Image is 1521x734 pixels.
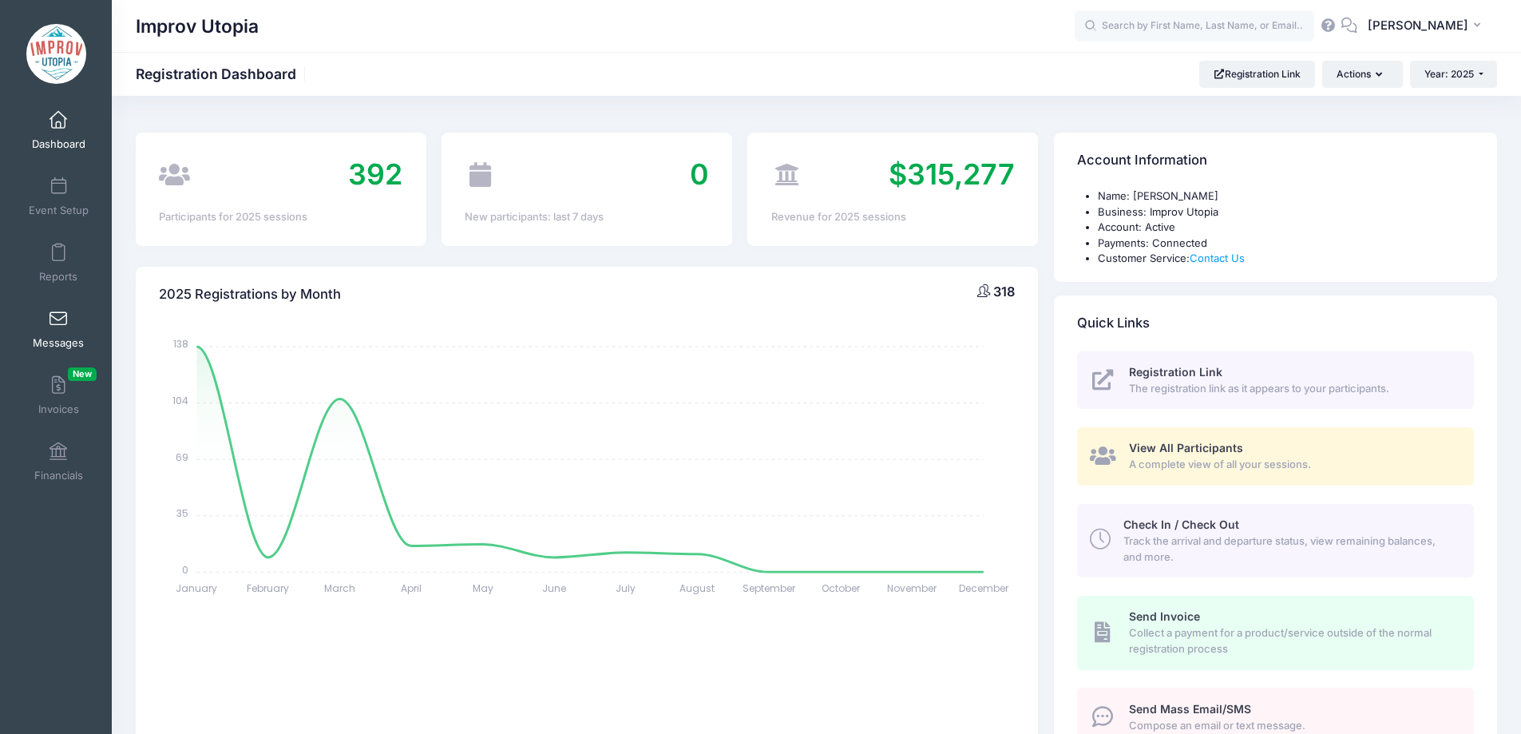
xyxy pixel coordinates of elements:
span: Event Setup [29,204,89,217]
tspan: July [616,581,636,595]
tspan: June [543,581,567,595]
tspan: September [743,581,796,595]
a: Registration Link The registration link as it appears to your participants. [1077,351,1474,410]
span: Track the arrival and departure status, view remaining balances, and more. [1123,534,1456,565]
span: Messages [33,336,84,350]
li: Business: Improv Utopia [1098,204,1474,220]
h4: Account Information [1077,138,1207,184]
a: Registration Link [1199,61,1315,88]
h1: Improv Utopia [136,8,259,45]
tspan: 104 [173,394,189,407]
h4: Quick Links [1077,300,1150,346]
a: Contact Us [1190,252,1245,264]
span: Invoices [38,403,79,416]
span: Registration Link [1129,365,1222,379]
a: Send Invoice Collect a payment for a product/service outside of the normal registration process [1077,596,1474,669]
span: View All Participants [1129,441,1243,454]
a: Dashboard [21,102,97,158]
tspan: April [401,581,422,595]
a: View All Participants A complete view of all your sessions. [1077,427,1474,486]
li: Payments: Connected [1098,236,1474,252]
button: Year: 2025 [1410,61,1497,88]
a: Event Setup [21,169,97,224]
li: Name: [PERSON_NAME] [1098,188,1474,204]
span: 392 [348,157,402,192]
span: Year: 2025 [1424,68,1474,80]
a: InvoicesNew [21,367,97,423]
tspan: 69 [176,450,189,463]
tspan: 35 [177,506,189,520]
input: Search by First Name, Last Name, or Email... [1075,10,1314,42]
span: Compose an email or text message. [1129,718,1456,734]
tspan: January [176,581,218,595]
span: [PERSON_NAME] [1368,17,1468,34]
h1: Registration Dashboard [136,65,310,82]
span: Send Invoice [1129,609,1200,623]
button: Actions [1322,61,1402,88]
tspan: February [248,581,290,595]
tspan: May [473,581,493,595]
span: A complete view of all your sessions. [1129,457,1456,473]
span: Send Mass Email/SMS [1129,702,1251,716]
div: Revenue for 2025 sessions [771,209,1015,225]
tspan: August [680,581,715,595]
span: Financials [34,469,83,482]
li: Account: Active [1098,220,1474,236]
tspan: November [887,581,937,595]
div: Participants for 2025 sessions [159,209,402,225]
a: Reports [21,235,97,291]
tspan: 0 [183,562,189,576]
span: Check In / Check Out [1123,518,1239,531]
a: Check In / Check Out Track the arrival and departure status, view remaining balances, and more. [1077,504,1474,577]
span: Dashboard [32,137,85,151]
h4: 2025 Registrations by Month [159,272,341,317]
span: Collect a payment for a product/service outside of the normal registration process [1129,625,1456,657]
li: Customer Service: [1098,251,1474,267]
img: Improv Utopia [26,24,86,84]
button: [PERSON_NAME] [1357,8,1497,45]
span: The registration link as it appears to your participants. [1129,381,1456,397]
span: 0 [690,157,709,192]
tspan: March [324,581,355,595]
tspan: October [822,581,861,595]
a: Financials [21,434,97,490]
tspan: 138 [174,337,189,351]
a: Messages [21,301,97,357]
tspan: December [959,581,1009,595]
span: $315,277 [889,157,1015,192]
span: Reports [39,270,77,284]
div: New participants: last 7 days [465,209,708,225]
span: 318 [993,284,1015,300]
span: New [68,367,97,381]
